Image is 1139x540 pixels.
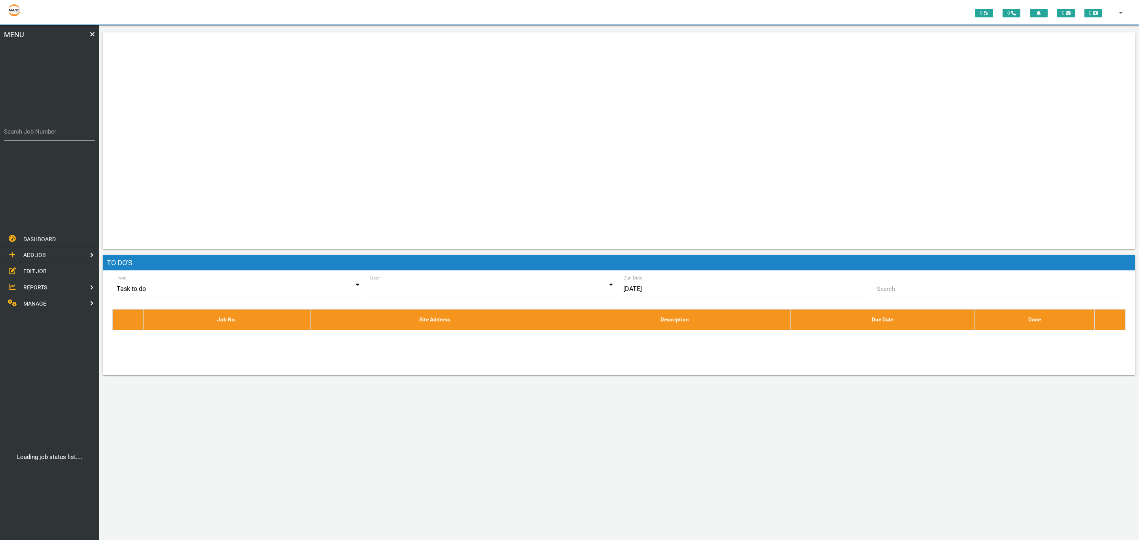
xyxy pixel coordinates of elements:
img: s3file [8,4,21,17]
span: 0 [975,9,993,17]
span: REPORTS [23,284,47,291]
th: Site Address [310,310,559,330]
span: 0 [1084,9,1102,17]
label: User [370,274,380,281]
label: Type [117,274,127,281]
span: 0 [1057,9,1075,17]
th: Done [974,310,1094,330]
span: EDIT JOB [23,268,47,274]
th: Description [559,310,791,330]
th: Job No. [143,310,310,330]
label: Search [877,285,895,294]
label: Search Job Number [4,127,95,136]
th: Due Date [791,310,975,330]
span: ADD JOB [23,252,46,259]
label: Due Date [623,274,643,281]
span: MENU [4,29,24,119]
span: 0 [1003,9,1020,17]
span: DASHBOARD [23,236,56,242]
h1: To Do's [103,255,1135,271]
span: MANAGE [23,300,46,307]
center: Loading job status list.... [2,453,96,462]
